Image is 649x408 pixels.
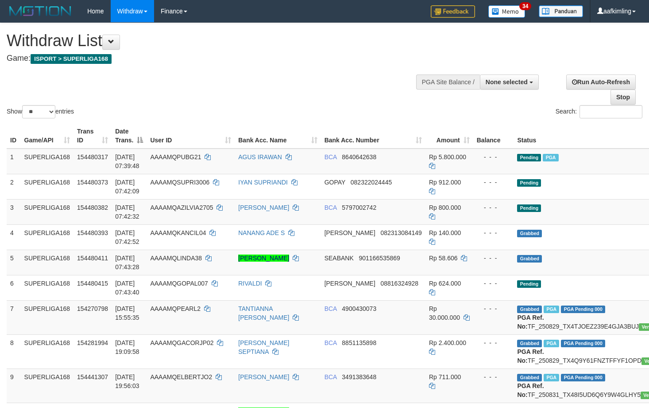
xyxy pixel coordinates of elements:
[7,199,21,224] td: 3
[566,75,636,90] a: Run Auto-Refresh
[579,105,642,118] input: Search:
[477,203,510,212] div: - - -
[150,305,201,312] span: AAAAMQPEARL2
[473,123,514,149] th: Balance
[477,279,510,288] div: - - -
[147,123,235,149] th: User ID: activate to sort column ascending
[7,250,21,275] td: 5
[150,204,213,211] span: AAAAMQAZILVIA2705
[477,338,510,347] div: - - -
[235,123,321,149] th: Bank Acc. Name: activate to sort column ascending
[488,5,525,18] img: Button%20Memo.svg
[517,314,544,330] b: PGA Ref. No:
[21,149,74,174] td: SUPERLIGA168
[115,280,139,296] span: [DATE] 07:43:40
[429,229,461,236] span: Rp 140.000
[7,32,424,50] h1: Withdraw List
[321,123,425,149] th: Bank Acc. Number: activate to sort column ascending
[7,224,21,250] td: 4
[517,382,544,398] b: PGA Ref. No:
[324,373,337,381] span: BCA
[477,304,510,313] div: - - -
[21,369,74,403] td: SUPERLIGA168
[77,255,108,262] span: 154480411
[517,306,542,313] span: Grabbed
[22,105,55,118] select: Showentries
[238,339,289,355] a: [PERSON_NAME] SEPTIANA
[429,280,461,287] span: Rp 624.000
[238,179,288,186] a: IYAN SUPRIANDI
[342,305,376,312] span: Copy 4900430073 to clipboard
[115,373,139,389] span: [DATE] 19:56:03
[517,204,541,212] span: Pending
[425,123,473,149] th: Amount: activate to sort column ascending
[73,123,112,149] th: Trans ID: activate to sort column ascending
[544,374,559,381] span: Marked by aafsoycanthlai
[238,153,282,161] a: AGUS IRAWAN
[150,229,206,236] span: AAAAMQKANCIL04
[77,229,108,236] span: 154480393
[7,174,21,199] td: 2
[517,374,542,381] span: Grabbed
[238,204,289,211] a: [PERSON_NAME]
[115,255,139,271] span: [DATE] 07:43:28
[324,305,337,312] span: BCA
[7,54,424,63] h4: Game:
[7,275,21,300] td: 6
[544,340,559,347] span: Marked by aafnonsreyleab
[150,339,213,346] span: AAAAMQGACORJP02
[429,339,466,346] span: Rp 2.400.000
[21,250,74,275] td: SUPERLIGA168
[238,280,262,287] a: RIVALDI
[21,224,74,250] td: SUPERLIGA168
[21,199,74,224] td: SUPERLIGA168
[7,149,21,174] td: 1
[517,348,544,364] b: PGA Ref. No:
[7,4,74,18] img: MOTION_logo.png
[238,229,285,236] a: NANANG ADE S
[7,123,21,149] th: ID
[342,339,376,346] span: Copy 8851135898 to clipboard
[115,229,139,245] span: [DATE] 07:42:52
[238,255,289,262] a: [PERSON_NAME]
[324,339,337,346] span: BCA
[429,179,461,186] span: Rp 912.000
[480,75,539,90] button: None selected
[543,154,558,161] span: Marked by aafchoeunmanni
[429,305,460,321] span: Rp 30.000.000
[112,123,147,149] th: Date Trans.: activate to sort column descending
[544,306,559,313] span: Marked by aafmaleo
[21,275,74,300] td: SUPERLIGA168
[21,300,74,334] td: SUPERLIGA168
[517,230,542,237] span: Grabbed
[517,179,541,187] span: Pending
[431,5,475,18] img: Feedback.jpg
[7,334,21,369] td: 8
[359,255,400,262] span: Copy 901166535869 to clipboard
[380,229,421,236] span: Copy 082313084149 to clipboard
[115,305,139,321] span: [DATE] 15:55:35
[429,255,458,262] span: Rp 58.606
[324,179,345,186] span: GOPAY
[115,204,139,220] span: [DATE] 07:42:32
[561,374,605,381] span: PGA Pending
[77,204,108,211] span: 154480382
[150,153,201,161] span: AAAAMQPUBG21
[21,123,74,149] th: Game/API: activate to sort column ascending
[610,90,636,105] a: Stop
[380,280,418,287] span: Copy 08816324928 to clipboard
[150,373,212,381] span: AAAAMQELBERTJO2
[21,174,74,199] td: SUPERLIGA168
[342,204,376,211] span: Copy 5797002742 to clipboard
[477,228,510,237] div: - - -
[517,255,542,263] span: Grabbed
[31,54,112,64] span: ISPORT > SUPERLIGA168
[115,153,139,169] span: [DATE] 07:39:48
[416,75,480,90] div: PGA Site Balance /
[429,373,461,381] span: Rp 711.000
[517,280,541,288] span: Pending
[324,229,375,236] span: [PERSON_NAME]
[77,153,108,161] span: 154480317
[115,179,139,195] span: [DATE] 07:42:09
[21,334,74,369] td: SUPERLIGA168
